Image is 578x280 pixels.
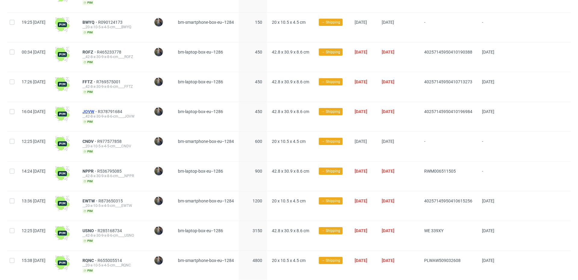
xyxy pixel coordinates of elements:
[272,109,309,114] span: 42.8 x 30.9 x 8.6 cm
[22,139,45,144] span: 12:25 [DATE]
[255,79,262,84] span: 450
[82,109,98,114] a: JOVW
[154,107,163,116] img: Maciej Sobola
[98,109,123,114] a: R378791684
[98,258,123,263] span: R655005514
[382,139,394,144] span: [DATE]
[55,77,70,91] img: wHgJFi1I6lmhQAAAABJRU5ErkJggg==
[255,139,262,144] span: 600
[154,78,163,86] img: Maciej Sobola
[178,258,234,263] span: bm-smartphone-box-eu--1284
[82,203,144,208] div: __20-x-10-5-x-4-5-cm____EWTW
[55,196,70,211] img: wHgJFi1I6lmhQAAAABJRU5ErkJggg==
[98,20,124,25] span: R090124173
[55,256,70,270] img: wHgJFi1I6lmhQAAAABJRU5ErkJggg==
[321,49,340,55] span: → Shipping
[382,20,394,25] span: [DATE]
[82,25,144,29] div: __20-x-10-5-x-4-5-cm____BWYQ
[22,109,45,114] span: 16:04 [DATE]
[22,50,45,54] span: 00:34 [DATE]
[178,228,223,233] span: bm-laptop-box-eu--1286
[154,197,163,205] img: Maciej Sobola
[82,144,144,149] div: __20-x-10-5-x-4-5-cm____CNDV
[272,139,306,144] span: 20 x 10.5 x 4.5 cm
[154,256,163,265] img: Maciej Sobola
[424,109,472,114] span: 40257145950410196984
[424,20,472,35] span: -
[272,79,309,84] span: 42.8 x 30.9 x 8.6 cm
[482,20,502,35] span: -
[272,50,309,54] span: 42.8 x 30.9 x 8.6 cm
[82,174,144,178] div: __42-8-x-30-9-x-8-6-cm____NPPR
[424,258,461,263] span: PLWAW509032608
[321,139,340,144] span: → Shipping
[321,228,340,233] span: → Shipping
[424,228,443,233] span: WE 339XY
[154,137,163,146] img: Maciej Sobola
[82,119,94,124] span: pim
[22,258,45,263] span: 15:38 [DATE]
[82,0,94,5] span: pim
[272,258,306,263] span: 20 x 10.5 x 4.5 cm
[272,20,306,25] span: 20 x 10.5 x 4.5 cm
[82,90,94,94] span: pim
[82,169,97,174] a: NPPR
[382,198,394,203] span: [DATE]
[382,228,394,233] span: [DATE]
[98,228,123,233] a: R285168734
[355,258,367,263] span: [DATE]
[82,233,144,238] div: __42-8-x-30-9-x-8-6-cm____USNO
[82,60,94,65] span: pim
[482,169,502,184] span: -
[178,20,234,25] span: bm-smartphone-box-eu--1284
[255,20,262,25] span: 150
[482,139,502,154] span: -
[424,169,456,174] span: RWM006511505
[22,198,45,203] span: 13:36 [DATE]
[82,209,94,214] span: pim
[482,79,494,84] span: [DATE]
[82,50,97,54] span: ROFZ
[96,79,122,84] a: R769575001
[22,79,45,84] span: 17:26 [DATE]
[424,198,472,203] span: 40257145950410615256
[154,48,163,56] img: Maciej Sobola
[272,228,309,233] span: 42.8 x 30.9 x 8.6 cm
[321,198,340,204] span: → Shipping
[482,258,494,263] span: [DATE]
[82,20,98,25] a: BWYQ
[82,228,98,233] a: USNO
[382,258,394,263] span: [DATE]
[82,54,144,59] div: __42-8-x-30-9-x-8-6-cm____ROFZ
[382,109,394,114] span: [DATE]
[55,107,70,121] img: wHgJFi1I6lmhQAAAABJRU5ErkJggg==
[178,198,234,203] span: bm-smartphone-box-eu--1284
[424,79,472,84] span: 40257145950410713273
[154,226,163,235] img: Maciej Sobola
[82,198,98,203] a: EWTW
[355,79,367,84] span: [DATE]
[272,198,306,203] span: 20 x 10.5 x 4.5 cm
[154,167,163,175] img: Maciej Sobola
[22,228,45,233] span: 12:25 [DATE]
[482,109,494,114] span: [DATE]
[22,20,45,25] span: 19:25 [DATE]
[82,114,144,119] div: __42-8-x-30-9-x-8-6-cm____JOVW
[82,268,94,273] span: pim
[355,169,367,174] span: [DATE]
[255,109,262,114] span: 450
[178,169,223,174] span: bm-laptop-box-eu--1286
[55,226,70,240] img: wHgJFi1I6lmhQAAAABJRU5ErkJggg==
[82,139,97,144] a: CNDV
[178,139,234,144] span: bm-smartphone-box-eu--1284
[253,198,262,203] span: 1200
[55,137,70,151] img: wHgJFi1I6lmhQAAAABJRU5ErkJggg==
[97,50,123,54] a: R465233778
